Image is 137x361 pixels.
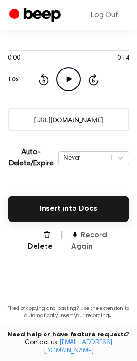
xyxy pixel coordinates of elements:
[60,230,64,252] span: |
[8,146,55,169] p: Auto-Delete/Expire
[19,230,53,252] button: Delete
[8,196,129,222] button: Insert into Docs
[117,53,129,63] span: 0:14
[8,53,20,63] span: 0:00
[8,305,129,319] p: Tired of copying and pasting? Use the extension to automatically insert your recordings.
[44,339,112,354] a: [EMAIL_ADDRESS][DOMAIN_NAME]
[6,339,131,355] span: Contact us
[82,4,128,26] a: Log Out
[64,153,107,162] div: Never
[71,230,129,252] button: Record Again
[8,72,22,88] button: 1.0x
[9,6,63,25] a: Beep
